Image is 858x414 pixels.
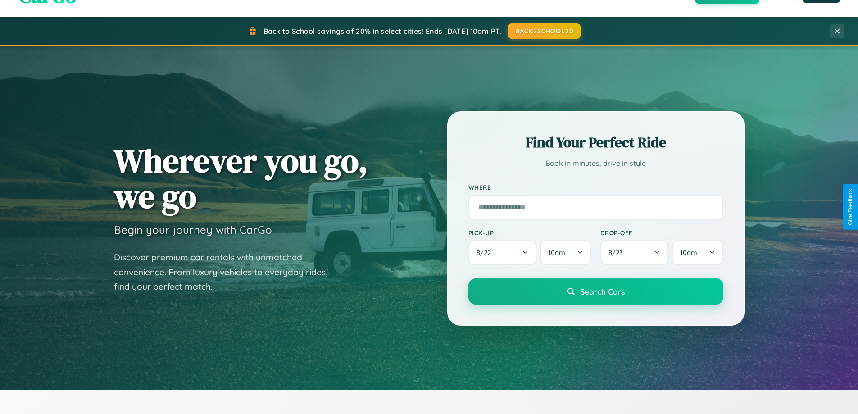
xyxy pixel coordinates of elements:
button: BACK2SCHOOL20 [508,23,581,39]
h3: Begin your journey with CarGo [114,223,272,237]
button: 8/22 [468,240,537,265]
h2: Find Your Perfect Ride [468,132,723,152]
label: Pick-up [468,229,591,237]
button: 10am [672,240,723,265]
label: Where [468,183,723,191]
span: 8 / 23 [608,248,627,257]
h1: Wherever you go, we go [114,143,368,214]
span: Search Cars [580,287,625,296]
button: 8/23 [600,240,669,265]
button: 10am [540,240,591,265]
span: 10am [548,248,565,257]
span: 8 / 22 [477,248,495,257]
span: Back to School savings of 20% in select cities! Ends [DATE] 10am PT. [263,27,501,36]
p: Discover premium car rentals with unmatched convenience. From luxury vehicles to everyday rides, ... [114,250,339,294]
span: 10am [680,248,697,257]
div: Give Feedback [847,189,853,225]
label: Drop-off [600,229,723,237]
p: Book in minutes, drive in style [468,157,723,170]
button: Search Cars [468,278,723,305]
